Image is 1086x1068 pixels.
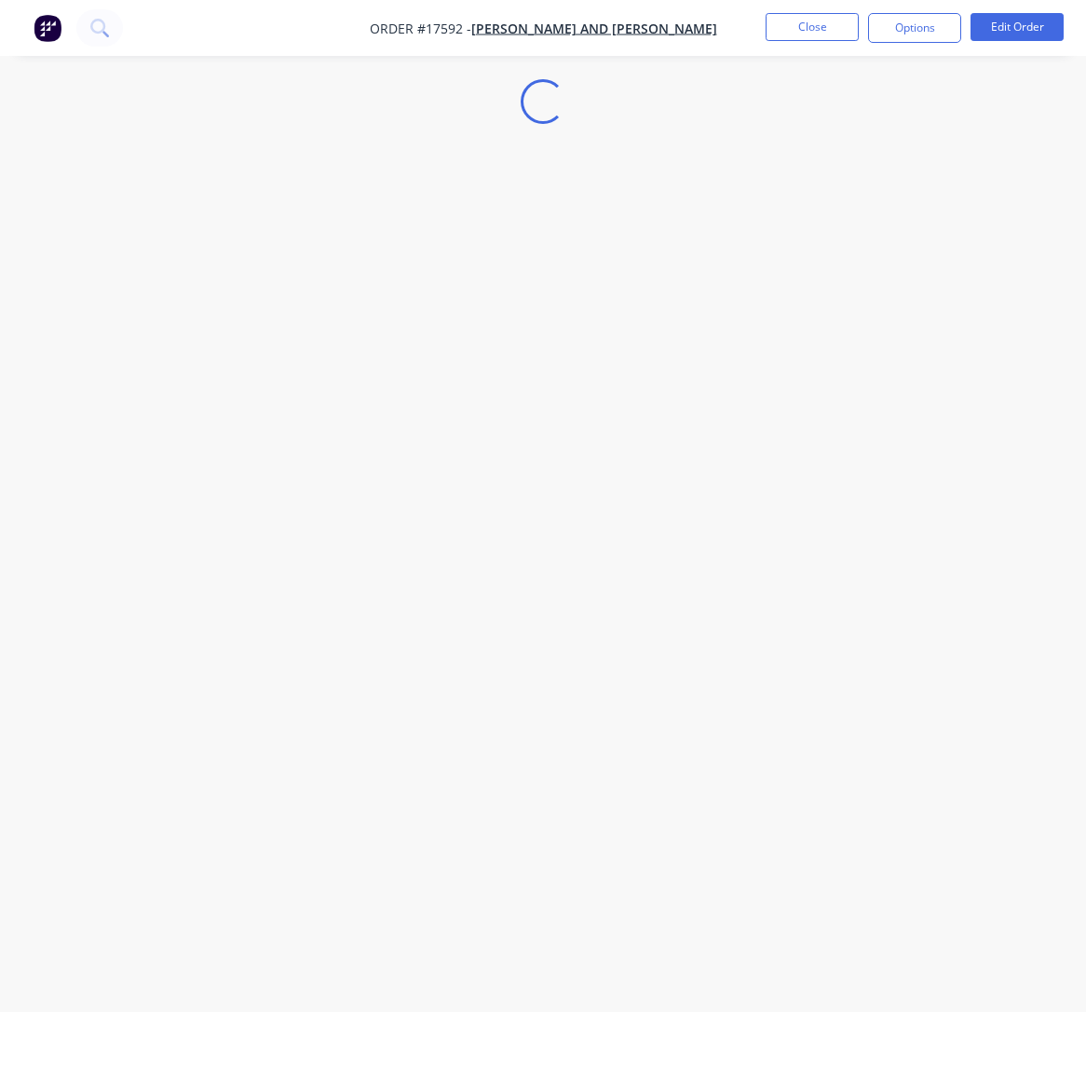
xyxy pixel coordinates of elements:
[34,14,61,42] img: Factory
[868,13,961,43] button: Options
[971,13,1064,41] button: Edit Order
[471,20,717,37] a: [PERSON_NAME] and [PERSON_NAME]
[766,13,859,41] button: Close
[370,20,471,37] span: Order #17592 -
